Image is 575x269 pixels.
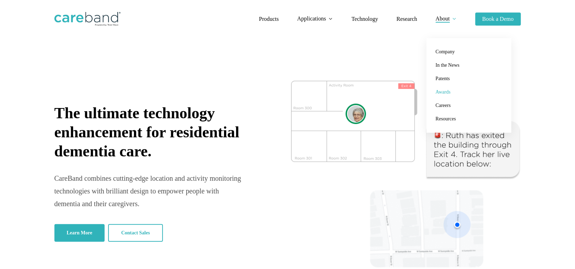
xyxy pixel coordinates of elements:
a: Book a Demo [475,16,521,22]
img: CareBand tracking system [291,81,521,268]
span: Resources [436,116,456,121]
span: Company [436,49,455,54]
span: Book a Demo [482,16,514,22]
span: In the News [436,62,460,68]
a: Patents [434,72,504,85]
span: Careers [436,103,451,108]
a: Products [259,16,279,22]
span: Patents [436,76,450,81]
span: Applications [297,16,326,22]
a: Learn More [54,224,105,242]
span: The ultimate technology enhancement for residential dementia care. [54,104,240,160]
span: Awards [436,89,451,95]
span: About [436,16,450,22]
a: Technology [352,16,378,22]
a: Awards [434,85,504,99]
a: Contact Sales [108,224,163,242]
span: Learn More [67,229,92,237]
a: Resources [434,112,504,126]
a: Research [397,16,417,22]
a: About [436,16,457,22]
div: CareBand combines cutting-edge location and activity monitoring technologies with brilliant desig... [54,172,244,210]
a: Applications [297,16,333,22]
span: Contact Sales [121,229,150,237]
img: CareBand [54,12,121,26]
a: Careers [434,99,504,112]
a: In the News [434,59,504,72]
a: Company [434,45,504,59]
